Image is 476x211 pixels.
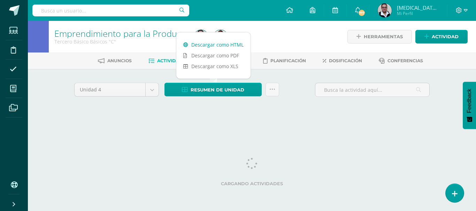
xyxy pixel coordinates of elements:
span: Actividad [432,30,459,43]
label: Cargando actividades [74,181,430,186]
a: Actividad [415,30,468,43]
span: Conferencias [387,58,423,63]
span: Feedback [466,89,473,113]
input: Busca la actividad aquí... [315,83,429,97]
a: Anuncios [98,55,132,66]
a: Descargar como HTML [176,39,251,50]
a: Unidad 4 [75,83,159,96]
a: Descargar como XLS [176,61,251,72]
span: [MEDICAL_DATA][PERSON_NAME] [397,4,439,11]
a: Planificación [263,55,306,66]
span: Actividades [157,58,188,63]
span: Unidad 4 [80,83,140,96]
input: Busca un usuario... [32,5,189,16]
a: Dosificación [323,55,362,66]
span: Mi Perfil [397,10,439,16]
img: b40a199d199c7b6c7ebe8f7dd76dcc28.png [194,30,208,44]
a: Resumen de unidad [164,83,262,96]
span: Herramientas [364,30,403,43]
a: Herramientas [347,30,412,43]
span: Planificación [270,58,306,63]
h1: Emprendimiento para la Productividad [54,29,186,38]
span: Anuncios [107,58,132,63]
a: Conferencias [379,55,423,66]
a: Actividades [148,55,188,66]
a: Emprendimiento para la Productividad [54,27,207,39]
img: b40a199d199c7b6c7ebe8f7dd76dcc28.png [378,3,392,17]
span: Dosificación [329,58,362,63]
button: Feedback - Mostrar encuesta [463,82,476,129]
img: 9c03763851860f26ccd7dfc27219276d.png [214,30,228,44]
span: 717 [358,9,366,17]
div: Tercero Básico Básicos 'C' [54,38,186,45]
span: Resumen de unidad [191,83,244,96]
a: Descargar como PDF [176,50,251,61]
